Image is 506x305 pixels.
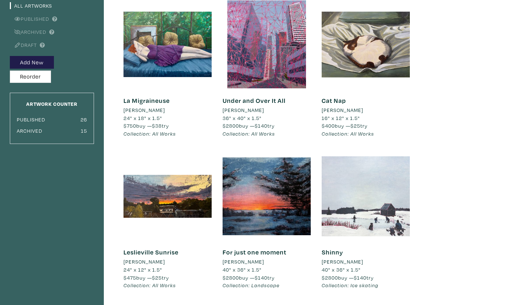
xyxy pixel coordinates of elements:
[322,248,343,256] a: Shinny
[152,122,162,129] span: $38
[152,274,162,281] span: $25
[255,274,267,281] span: $140
[81,127,87,134] small: 15
[322,266,361,273] span: 40" x 36" x 1.5"
[123,106,212,114] a: [PERSON_NAME]
[123,258,212,266] a: [PERSON_NAME]
[223,258,264,266] li: [PERSON_NAME]
[322,96,346,105] a: Cat Nap
[322,122,368,129] span: buy — try
[123,274,169,281] span: buy — try
[10,2,52,9] a: All Artworks
[322,122,335,129] span: $400
[123,106,165,114] li: [PERSON_NAME]
[322,282,378,289] em: Collection: Ice skating
[223,106,311,114] a: [PERSON_NAME]
[123,96,170,105] a: La Migraineuse
[223,130,275,137] em: Collection: All Works
[223,96,286,105] a: Under and Over It All
[10,15,49,22] a: Published
[123,122,136,129] span: $750
[322,115,360,121] span: 16" x 12" x 1.5"
[223,115,262,121] span: 36" x 40" x 1.5"
[123,258,165,266] li: [PERSON_NAME]
[10,41,37,48] a: Draft
[322,106,410,114] a: [PERSON_NAME]
[223,282,279,289] em: Collection: Landscape
[223,258,311,266] a: [PERSON_NAME]
[322,130,374,137] em: Collection: All Works
[223,106,264,114] li: [PERSON_NAME]
[350,122,360,129] span: $25
[123,274,136,281] span: $475
[322,258,410,266] a: [PERSON_NAME]
[354,274,366,281] span: $140
[10,28,46,35] a: Archived
[223,274,275,281] span: buy — try
[123,282,176,289] em: Collection: All Works
[17,127,42,134] small: Archived
[123,130,176,137] em: Collection: All Works
[10,71,51,83] button: Reorder
[223,122,239,129] span: $2800
[26,100,78,107] small: Artwork Counter
[123,115,162,121] span: 24" x 18" x 1.5"
[322,274,374,281] span: buy — try
[223,248,286,256] a: For just one moment
[223,274,239,281] span: $2800
[123,122,169,129] span: buy — try
[17,116,45,123] small: Published
[223,122,275,129] span: buy — try
[123,248,179,256] a: Leslieville Sunrise
[81,116,87,123] small: 26
[255,122,267,129] span: $140
[123,266,162,273] span: 24" x 12" x 1.5"
[322,106,363,114] li: [PERSON_NAME]
[10,56,54,69] button: Add New
[322,258,363,266] li: [PERSON_NAME]
[322,274,338,281] span: $2800
[223,266,262,273] span: 40" x 36" x 1.5"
